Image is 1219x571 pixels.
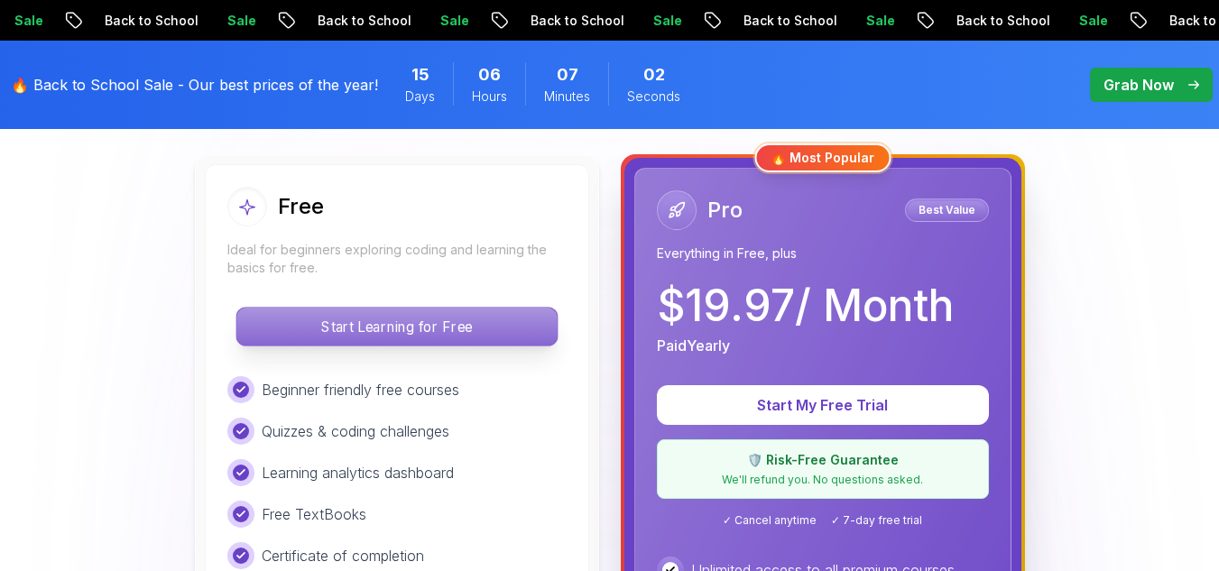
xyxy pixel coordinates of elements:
p: Sale [416,12,474,30]
p: We'll refund you. No questions asked. [669,473,977,487]
h2: Pro [707,196,743,225]
p: Beginner friendly free courses [262,379,459,401]
p: Start Learning for Free [236,308,557,345]
p: Grab Now [1104,74,1174,96]
span: Minutes [544,87,590,106]
p: $ 19.97 / Month [657,284,954,327]
p: Free TextBooks [262,503,366,525]
p: Sale [203,12,261,30]
button: Start Learning for Free [235,307,558,346]
p: Quizzes & coding challenges [262,420,449,442]
p: Paid Yearly [657,335,730,356]
span: Seconds [627,87,680,106]
button: Start My Free Trial [657,385,989,425]
a: Start My Free Trial [657,396,989,414]
p: Back to School [719,12,842,30]
p: Sale [842,12,900,30]
p: Sale [1055,12,1113,30]
p: Back to School [80,12,203,30]
p: 🔥 Back to School Sale - Our best prices of the year! [11,74,378,96]
p: Everything in Free, plus [657,244,989,262]
p: Back to School [293,12,416,30]
p: 🛡️ Risk-Free Guarantee [669,451,977,469]
span: ✓ Cancel anytime [723,513,817,528]
p: Ideal for beginners exploring coding and learning the basics for free. [227,241,567,277]
p: Sale [629,12,687,30]
span: 15 Days [411,62,429,87]
span: Days [405,87,435,106]
span: 2 Seconds [643,62,665,87]
p: Certificate of completion [262,545,424,566]
span: Hours [472,87,507,106]
p: Back to School [932,12,1055,30]
span: ✓ 7-day free trial [831,513,922,528]
span: 6 Hours [478,62,501,87]
span: 7 Minutes [557,62,578,87]
p: Start My Free Trial [679,394,967,416]
a: Start Learning for Free [227,318,567,336]
p: Learning analytics dashboard [262,462,454,484]
h2: Free [278,192,324,221]
p: Best Value [908,201,986,219]
p: Back to School [506,12,629,30]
